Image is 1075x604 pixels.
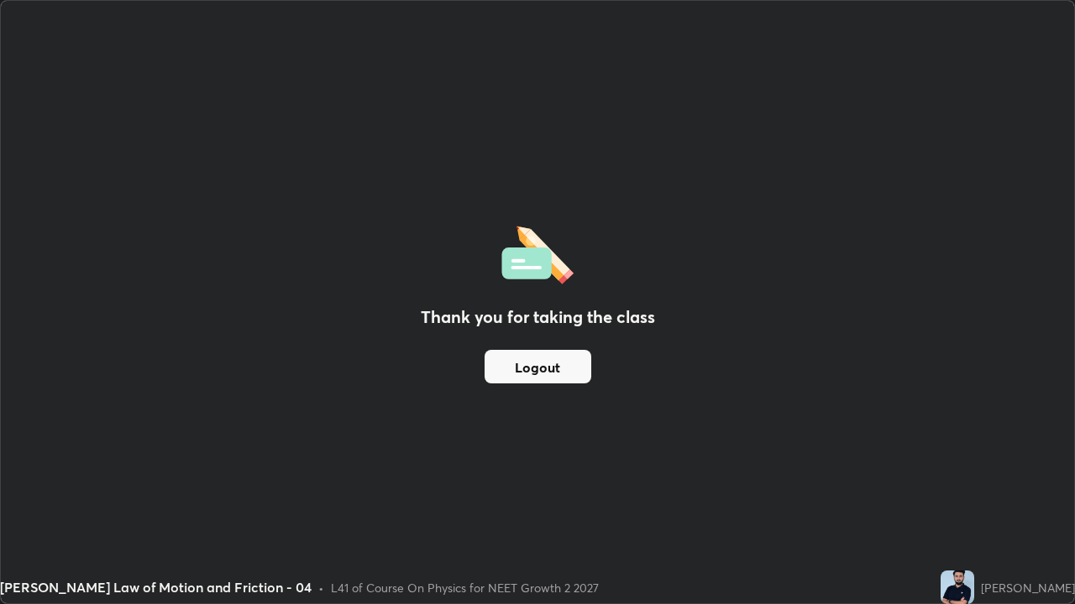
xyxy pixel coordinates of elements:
img: ef2b50091f9441e5b7725b7ba0742755.jpg [941,570,974,604]
img: offlineFeedback.1438e8b3.svg [501,221,574,284]
div: L41 of Course On Physics for NEET Growth 2 2027 [331,579,599,596]
div: • [318,579,324,596]
h2: Thank you for taking the class [421,305,655,330]
button: Logout [485,350,591,383]
div: [PERSON_NAME] [981,579,1075,596]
